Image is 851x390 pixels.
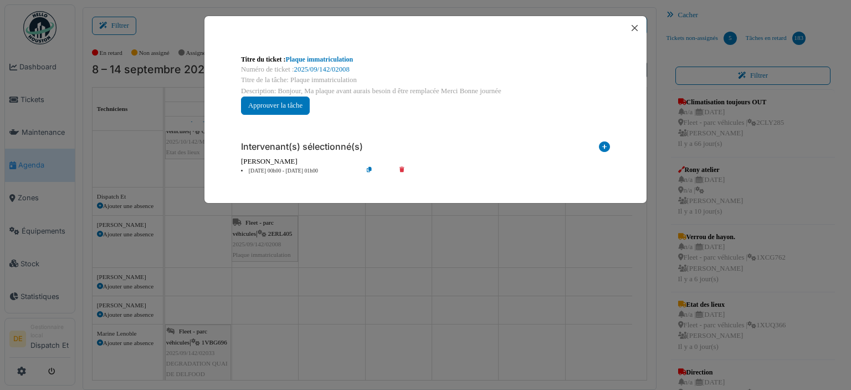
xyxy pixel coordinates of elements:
[241,97,310,115] button: Approuver la tâche
[241,64,610,75] div: Numéro de ticket :
[235,167,362,175] li: [DATE] 00h00 - [DATE] 01h00
[294,65,350,73] a: 2025/09/142/02008
[241,75,610,85] div: Titre de la tâche: Plaque immatriculation
[241,141,363,152] h6: Intervenant(s) sélectionné(s)
[286,55,353,63] a: Plaque immatriculation
[241,156,610,167] div: [PERSON_NAME]
[241,54,610,64] div: Titre du ticket :
[241,86,610,97] div: Description: Bonjour, Ma plaque avant aurais besoin d être remplacée Merci Bonne journée
[627,21,642,36] button: Close
[599,141,610,156] i: Ajouter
